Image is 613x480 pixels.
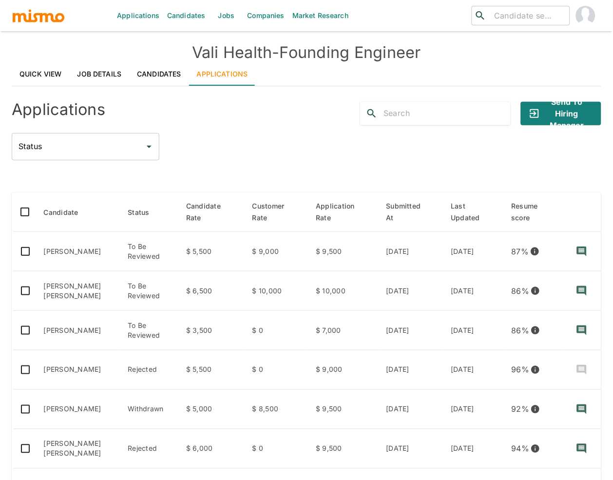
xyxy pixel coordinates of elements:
[443,271,503,311] td: [DATE]
[245,232,308,271] td: $ 9,000
[570,279,594,303] button: recent-notes
[120,232,178,271] td: To Be Reviewed
[379,429,443,469] td: [DATE]
[245,429,308,469] td: $ 0
[36,390,120,429] td: [PERSON_NAME]
[530,247,540,256] svg: View resume score details
[308,232,378,271] td: $ 9,500
[512,442,530,456] p: 94 %
[36,429,120,469] td: [PERSON_NAME] [PERSON_NAME]
[36,232,120,271] td: [PERSON_NAME]
[12,8,65,23] img: logo
[120,429,178,469] td: Rejected
[512,245,529,258] p: 87 %
[120,311,178,350] td: To Be Reviewed
[512,324,530,337] p: 86 %
[512,363,530,377] p: 96 %
[521,102,601,125] button: Send to Hiring Manager
[308,350,378,390] td: $ 9,000
[36,350,120,390] td: [PERSON_NAME]
[512,284,530,298] p: 86 %
[451,200,496,224] span: Last Updated
[531,404,540,414] svg: View resume score details
[44,207,91,218] span: Candidate
[308,271,378,311] td: $ 10,000
[443,350,503,390] td: [DATE]
[178,390,245,429] td: $ 5,000
[142,140,156,154] button: Open
[316,200,370,224] span: Application Rate
[570,398,594,421] button: recent-notes
[120,390,178,429] td: Withdrawn
[531,444,540,454] svg: View resume score details
[129,62,189,86] a: Candidates
[531,286,540,296] svg: View resume score details
[120,271,178,311] td: To Be Reviewed
[512,403,530,416] p: 92 %
[308,311,378,350] td: $ 7,000
[128,207,162,218] span: Status
[178,232,245,271] td: $ 5,500
[360,102,383,125] button: search
[490,9,566,22] input: Candidate search
[245,311,308,350] td: $ 0
[12,100,105,119] h4: Applications
[570,358,594,382] button: recent-notes
[120,350,178,390] td: Rejected
[386,200,436,224] span: Submitted At
[379,271,443,311] td: [DATE]
[443,311,503,350] td: [DATE]
[36,311,120,350] td: [PERSON_NAME]
[186,200,237,224] span: Candidate Rate
[570,437,594,461] button: recent-notes
[570,319,594,342] button: recent-notes
[12,62,70,86] a: Quick View
[245,271,308,311] td: $ 10,000
[531,365,540,375] svg: View resume score details
[379,311,443,350] td: [DATE]
[443,232,503,271] td: [DATE]
[379,232,443,271] td: [DATE]
[245,390,308,429] td: $ 8,500
[443,390,503,429] td: [DATE]
[178,271,245,311] td: $ 6,500
[576,6,595,25] img: Carmen Vilachá
[570,240,594,263] button: recent-notes
[70,62,130,86] a: Job Details
[308,429,378,469] td: $ 9,500
[36,271,120,311] td: [PERSON_NAME] [PERSON_NAME]
[178,429,245,469] td: $ 6,000
[178,350,245,390] td: $ 5,500
[245,350,308,390] td: $ 0
[383,106,511,121] input: Search
[512,200,555,224] span: Resume score
[189,62,256,86] a: Applications
[178,311,245,350] td: $ 3,500
[379,390,443,429] td: [DATE]
[379,350,443,390] td: [DATE]
[443,429,503,469] td: [DATE]
[252,200,301,224] span: Customer Rate
[531,326,540,335] svg: View resume score details
[12,43,601,62] h4: Vali Health - Founding Engineer
[308,390,378,429] td: $ 9,500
